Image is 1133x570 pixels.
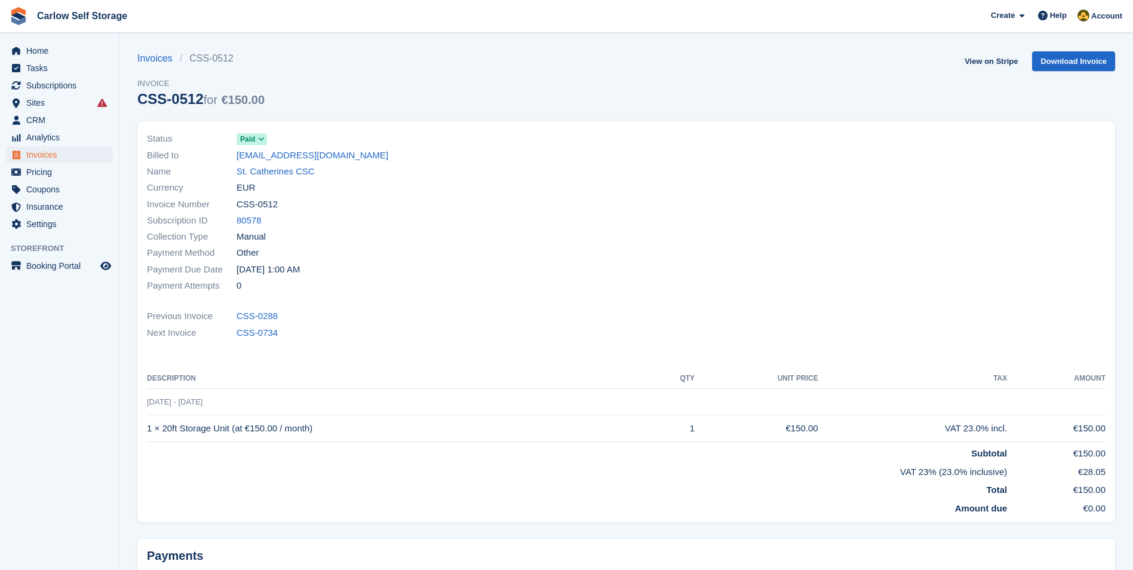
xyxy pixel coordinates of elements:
a: menu [6,112,113,128]
span: Subscription ID [147,214,237,228]
span: €150.00 [222,93,265,106]
td: 1 [650,415,695,442]
a: menu [6,181,113,198]
td: €150.00 [1007,479,1106,497]
span: Create [991,10,1015,22]
th: Amount [1007,369,1106,388]
span: Billed to [147,149,237,163]
span: Previous Invoice [147,309,237,323]
span: Currency [147,181,237,195]
strong: Amount due [955,503,1008,513]
span: Payment Method [147,246,237,260]
span: 0 [237,279,241,293]
a: CSS-0734 [237,326,278,340]
span: Invoice Number [147,198,237,212]
a: Carlow Self Storage [32,6,132,26]
span: Analytics [26,129,98,146]
span: Help [1050,10,1067,22]
td: VAT 23% (23.0% inclusive) [147,461,1007,479]
a: View on Stripe [960,51,1023,71]
a: menu [6,164,113,180]
a: menu [6,42,113,59]
span: Account [1091,10,1122,22]
td: €0.00 [1007,497,1106,516]
td: 1 × 20ft Storage Unit (at €150.00 / month) [147,415,650,442]
div: VAT 23.0% incl. [818,422,1008,436]
nav: breadcrumbs [137,51,265,66]
span: Manual [237,230,266,244]
a: menu [6,129,113,146]
span: Pricing [26,164,98,180]
span: Next Invoice [147,326,237,340]
a: CSS-0288 [237,309,278,323]
a: Download Invoice [1032,51,1115,71]
th: Unit Price [695,369,818,388]
span: Invoice [137,78,265,90]
h2: Payments [147,548,1106,563]
a: menu [6,77,113,94]
span: CSS-0512 [237,198,278,212]
td: €150.00 [1007,442,1106,461]
span: Subscriptions [26,77,98,94]
i: Smart entry sync failures have occurred [97,98,107,108]
span: Other [237,246,259,260]
img: stora-icon-8386f47178a22dfd0bd8f6a31ec36ba5ce8667c1dd55bd0f319d3a0aa187defe.svg [10,7,27,25]
td: €150.00 [695,415,818,442]
span: Storefront [11,243,119,255]
span: Insurance [26,198,98,215]
td: €28.05 [1007,461,1106,479]
span: Sites [26,94,98,111]
span: Booking Portal [26,258,98,274]
a: [EMAIL_ADDRESS][DOMAIN_NAME] [237,149,388,163]
a: menu [6,146,113,163]
span: Collection Type [147,230,237,244]
strong: Subtotal [971,448,1007,458]
a: menu [6,60,113,76]
span: Invoices [26,146,98,163]
a: menu [6,216,113,232]
span: Home [26,42,98,59]
span: Payment Due Date [147,263,237,277]
th: QTY [650,369,695,388]
a: St. Catherines CSC [237,165,315,179]
span: Payment Attempts [147,279,237,293]
div: CSS-0512 [137,91,265,107]
a: menu [6,198,113,215]
a: menu [6,94,113,111]
span: for [204,93,217,106]
td: €150.00 [1007,415,1106,442]
span: Status [147,132,237,146]
span: [DATE] - [DATE] [147,397,202,406]
time: 2025-06-07 00:00:00 UTC [237,263,300,277]
a: Preview store [99,259,113,273]
span: CRM [26,112,98,128]
span: Coupons [26,181,98,198]
img: Kevin Moore [1077,10,1089,22]
span: Name [147,165,237,179]
a: Paid [237,132,267,146]
a: Invoices [137,51,180,66]
span: Paid [240,134,255,145]
a: 80578 [237,214,262,228]
th: Description [147,369,650,388]
span: EUR [237,181,256,195]
strong: Total [987,485,1008,495]
span: Tasks [26,60,98,76]
span: Settings [26,216,98,232]
a: menu [6,258,113,274]
th: Tax [818,369,1008,388]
